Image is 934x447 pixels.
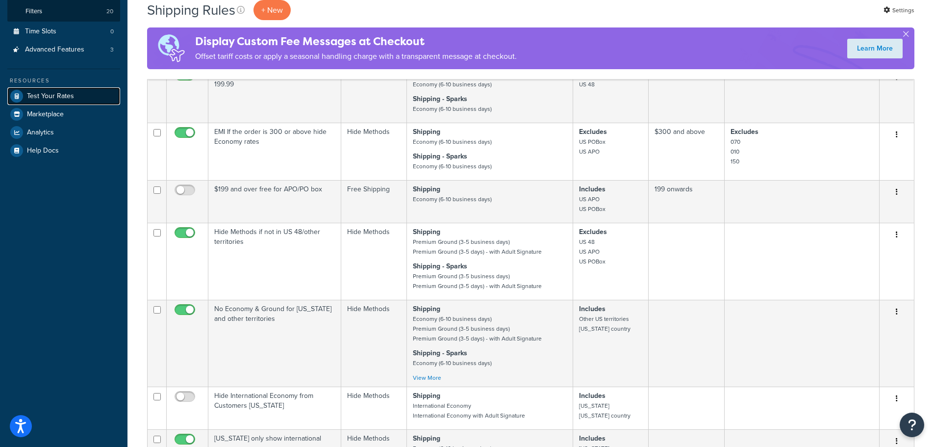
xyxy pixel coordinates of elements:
small: Premium Ground (3-5 business days) Premium Ground (3-5 days) - with Adult Signature [413,272,542,290]
strong: Shipping [413,184,440,194]
small: US 48 US APO US POBox [579,237,606,266]
td: Hide International Economy from Customers [US_STATE] [208,387,341,429]
strong: Includes [579,433,606,444]
button: Open Resource Center [900,413,924,437]
td: Hide Methods [341,223,407,300]
strong: Shipping [413,227,440,237]
a: Analytics [7,124,120,141]
a: Test Your Rates [7,87,120,105]
small: US 48 [579,80,595,89]
small: Economy (6-10 business days) [413,195,492,204]
small: Economy (6-10 business days) [413,359,492,368]
span: Test Your Rates [27,92,74,101]
p: Offset tariff costs or apply a seasonal handling charge with a transparent message at checkout. [195,50,517,63]
strong: Includes [579,304,606,314]
span: Filters [25,7,42,16]
td: Free Shipping [341,65,407,123]
strong: Shipping [413,433,440,444]
small: 070 010 150 [731,137,740,166]
td: Free Shipping [341,180,407,223]
small: Economy (6-10 business days) [413,80,492,89]
strong: Excludes [579,227,607,237]
span: Advanced Features [25,46,84,54]
strong: Shipping - Sparks [413,94,467,104]
div: Resources [7,77,120,85]
small: Economy (6-10 business days) [413,137,492,146]
td: Hide Methods [341,123,407,180]
small: Economy (6-10 business days) Premium Ground (3-5 business days) Premium Ground (3-5 days) - with ... [413,315,542,343]
small: Economy (6-10 business days) [413,105,492,113]
h1: Shipping Rules [147,0,235,20]
span: 20 [106,7,113,16]
a: Advanced Features 3 [7,41,120,59]
td: $199 and over free for APO/PO box [208,180,341,223]
a: View More [413,373,441,382]
strong: Shipping [413,304,440,314]
strong: Includes [579,391,606,401]
strong: Shipping - Sparks [413,261,467,271]
td: Hide Methods [341,300,407,387]
a: Learn More [847,39,903,58]
li: Filters [7,2,120,21]
a: Time Slots 0 [7,23,120,41]
span: Analytics [27,129,54,137]
a: Filters 20 [7,2,120,21]
td: TPD Free Shipping Threshold $99-199.99 [208,65,341,123]
td: No Economy & Ground for [US_STATE] and other territories [208,300,341,387]
h4: Display Custom Fee Messages at Checkout [195,33,517,50]
a: Marketplace [7,105,120,123]
small: International Economy International Economy with Adult Signature [413,401,525,420]
img: duties-banner-06bc72dcb5fe05cb3f9472aba00be2ae8eb53ab6f0d8bb03d382ba314ac3c341.png [147,27,195,69]
strong: Shipping - Sparks [413,151,467,161]
small: US POBox US APO [579,137,606,156]
span: 0 [110,27,114,36]
td: Hide Methods [341,387,407,429]
span: Time Slots [25,27,56,36]
small: [US_STATE] [US_STATE] country [579,401,631,420]
span: Marketplace [27,110,64,119]
a: Settings [884,3,914,17]
td: $300 and above [649,123,725,180]
strong: Excludes [731,127,758,137]
a: Help Docs [7,142,120,159]
strong: Shipping - Sparks [413,348,467,358]
td: $99-$199 Price Filter [649,65,725,123]
span: 3 [110,46,114,54]
td: 199 onwards [649,180,725,223]
strong: Shipping [413,391,440,401]
span: Help Docs [27,147,59,155]
small: Economy (6-10 business days) [413,162,492,171]
small: Premium Ground (3-5 business days) Premium Ground (3-5 days) - with Adult Signature [413,237,542,256]
small: US APO US POBox [579,195,606,213]
strong: Includes [579,184,606,194]
small: Other US territories [US_STATE] country [579,315,631,333]
td: EMI If the order is 300 or above hide Economy rates [208,123,341,180]
strong: Excludes [579,127,607,137]
li: Advanced Features [7,41,120,59]
td: Hide Methods if not in US 48/other territories [208,223,341,300]
strong: Shipping [413,127,440,137]
li: Time Slots [7,23,120,41]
